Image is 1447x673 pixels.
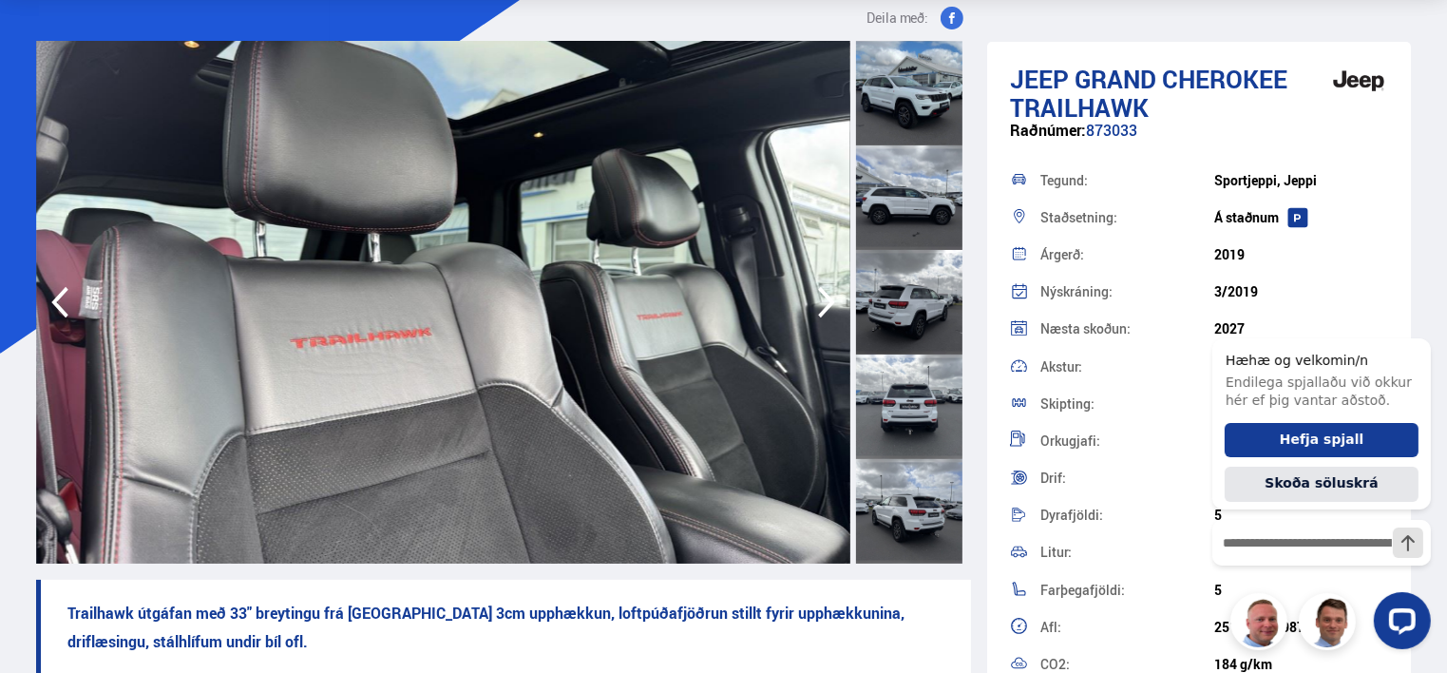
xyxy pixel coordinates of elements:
[1040,658,1214,671] div: CO2:
[1040,546,1214,559] div: Litur:
[1214,247,1388,262] div: 2019
[1040,285,1214,298] div: Nýskráning:
[36,41,850,564] img: 3365243.jpeg
[1040,360,1214,374] div: Akstur:
[1040,397,1214,411] div: Skipting:
[1040,322,1214,336] div: Næsta skoðun:
[1010,62,1287,125] span: Grand Cherokee TRAILHAWK
[1010,62,1069,96] span: Jeep
[1040,584,1214,597] div: Farþegafjöldi:
[1040,174,1214,187] div: Tegund:
[1040,621,1214,634] div: Afl:
[1010,122,1389,159] div: 873033
[1040,211,1214,224] div: Staðsetning:
[1040,434,1214,448] div: Orkugjafi:
[1214,657,1388,672] div: 184 g/km
[1040,248,1214,261] div: Árgerð:
[1214,210,1388,225] div: Á staðnum
[859,7,971,29] button: Deila með:
[866,7,929,29] span: Deila með:
[1040,509,1214,522] div: Dyrafjöldi:
[1214,173,1388,188] div: Sportjeppi, Jeppi
[1214,284,1388,299] div: 3/2019
[1197,304,1438,664] iframe: LiveChat chat widget
[1040,471,1214,485] div: Drif:
[1321,51,1397,110] img: brand logo
[1010,120,1086,141] span: Raðnúmer:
